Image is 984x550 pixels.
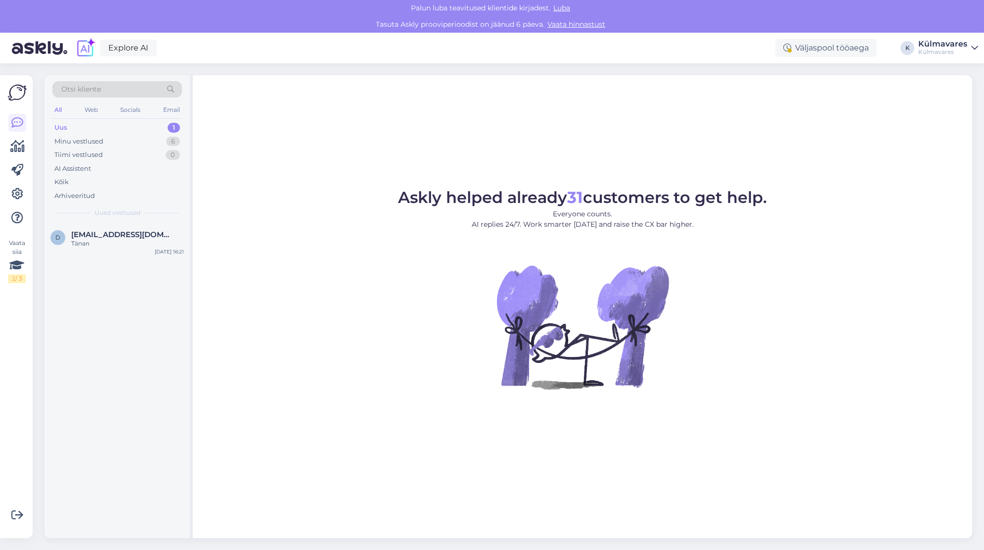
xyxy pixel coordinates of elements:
span: d [55,234,60,241]
div: Minu vestlused [54,137,103,147]
div: Uus [54,123,67,133]
div: Socials [118,103,142,116]
div: Külmavares [918,40,967,48]
b: 31 [567,188,583,207]
span: Luba [550,3,573,12]
img: Askly Logo [8,83,27,102]
div: Tiimi vestlused [54,150,103,160]
img: No Chat active [493,238,671,416]
div: All [52,103,64,116]
p: Everyone counts. AI replies 24/7. Work smarter [DATE] and raise the CX bar higher. [398,209,767,230]
div: K [900,41,914,55]
img: explore-ai [75,38,96,58]
div: AI Assistent [54,164,91,174]
div: Väljaspool tööaega [775,39,877,57]
span: Uued vestlused [94,208,140,217]
span: Otsi kliente [61,84,101,95]
div: Külmavares [918,48,967,56]
div: Arhiveeritud [54,191,95,201]
div: 6 [166,137,180,147]
a: Explore AI [100,40,157,56]
div: Kõik [54,177,69,187]
a: KülmavaresKülmavares [918,40,978,56]
div: 2 / 3 [8,274,26,283]
a: Vaata hinnastust [544,20,608,29]
div: Web [83,103,100,116]
div: 0 [166,150,180,160]
div: Email [161,103,182,116]
div: Tänan [71,239,184,248]
div: 1 [168,123,180,133]
span: direktor@liivaku.edu.ee [71,230,174,239]
div: Vaata siia [8,239,26,283]
span: Askly helped already customers to get help. [398,188,767,207]
div: [DATE] 16:21 [155,248,184,255]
